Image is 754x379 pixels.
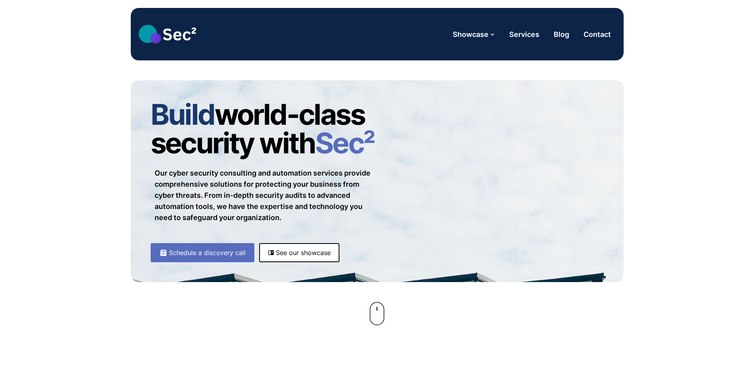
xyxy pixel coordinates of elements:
[504,26,544,43] a: Services
[151,164,377,227] p: Our cyber security consulting and automation services provide comprehensive solutions for protect...
[448,26,500,43] button: Showcase
[549,26,574,43] a: Blog
[151,100,377,157] h1: world-class security with
[151,97,215,131] span: Build
[259,243,339,262] a: See our showcase
[315,126,374,160] span: Sec²
[579,26,616,43] a: Contact
[453,29,488,40] span: Showcase
[151,243,254,262] a: Schedule a discovery call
